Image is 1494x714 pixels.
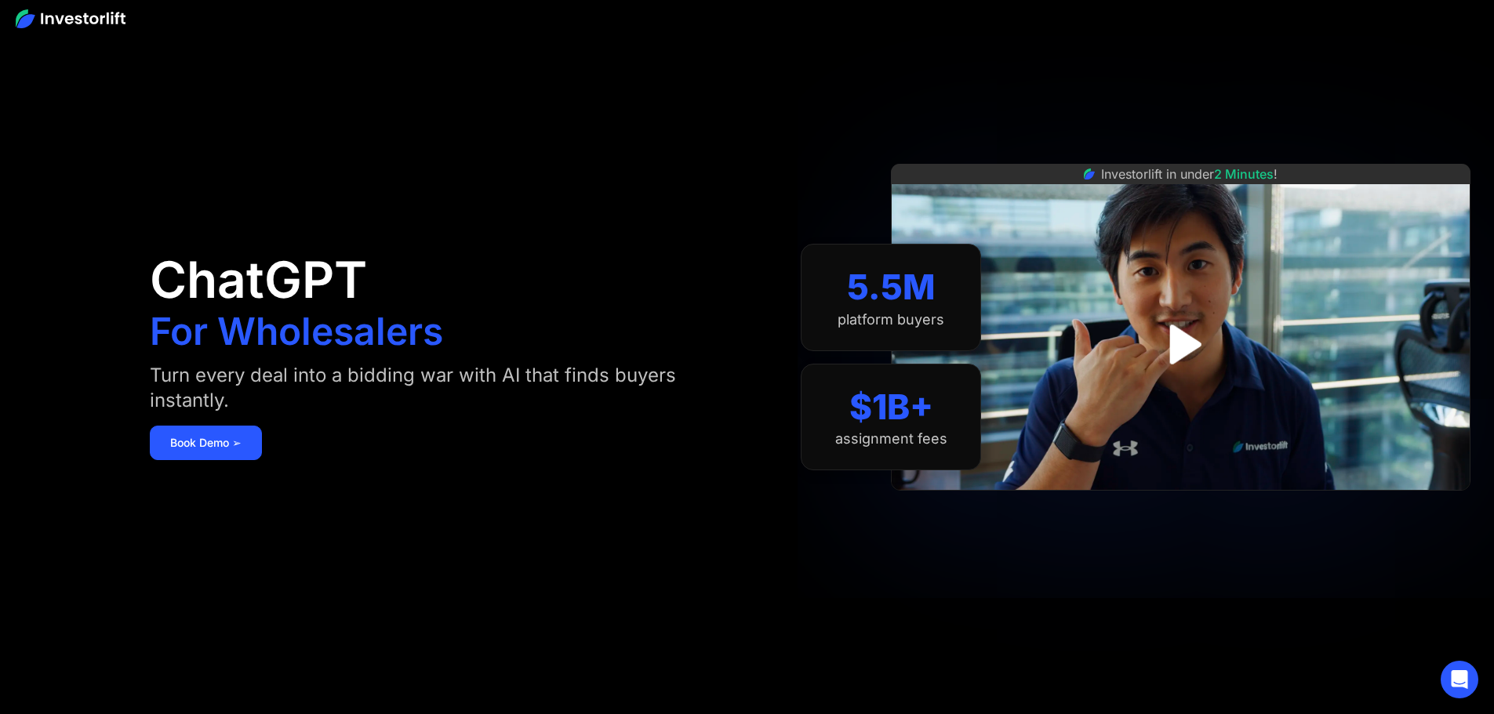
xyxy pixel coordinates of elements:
[1146,310,1216,379] a: open lightbox
[150,363,715,413] div: Turn every deal into a bidding war with AI that finds buyers instantly.
[1441,661,1478,698] div: Open Intercom Messenger
[847,266,936,308] div: 5.5M
[838,311,944,328] div: platform buyers
[835,430,947,448] div: assignment fees
[849,386,933,428] div: $1B+
[1101,165,1278,183] div: Investorlift in under !
[150,313,443,350] h1: For Wholesalers
[1214,166,1274,182] span: 2 Minutes
[150,255,367,305] h1: ChatGPT
[150,426,262,460] a: Book Demo ➢
[1063,498,1299,517] iframe: Customer reviews powered by Trustpilot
